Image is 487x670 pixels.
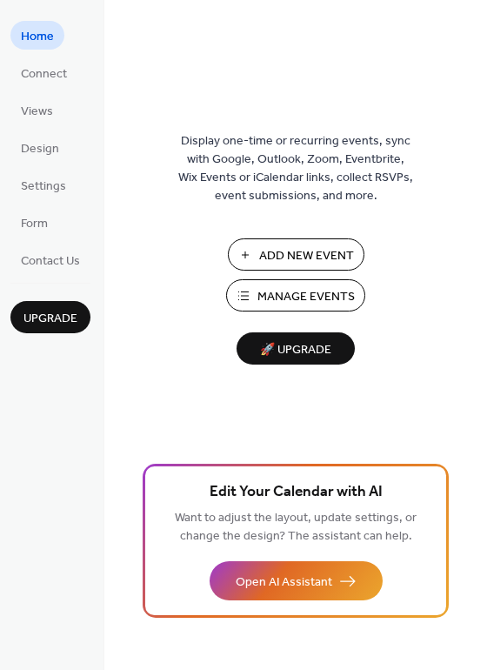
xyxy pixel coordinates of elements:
[10,171,77,199] a: Settings
[23,310,77,328] span: Upgrade
[21,28,54,46] span: Home
[259,247,354,265] span: Add New Event
[237,332,355,365] button: 🚀 Upgrade
[21,215,48,233] span: Form
[10,21,64,50] a: Home
[21,140,59,158] span: Design
[21,65,67,84] span: Connect
[10,301,90,333] button: Upgrade
[10,96,63,124] a: Views
[247,338,344,362] span: 🚀 Upgrade
[210,480,383,505] span: Edit Your Calendar with AI
[21,178,66,196] span: Settings
[10,245,90,274] a: Contact Us
[10,208,58,237] a: Form
[10,133,70,162] a: Design
[236,573,332,592] span: Open AI Assistant
[210,561,383,600] button: Open AI Assistant
[175,506,417,548] span: Want to adjust the layout, update settings, or change the design? The assistant can help.
[178,132,413,205] span: Display one-time or recurring events, sync with Google, Outlook, Zoom, Eventbrite, Wix Events or ...
[228,238,364,271] button: Add New Event
[226,279,365,312] button: Manage Events
[21,252,80,271] span: Contact Us
[257,288,355,306] span: Manage Events
[21,103,53,121] span: Views
[10,58,77,87] a: Connect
